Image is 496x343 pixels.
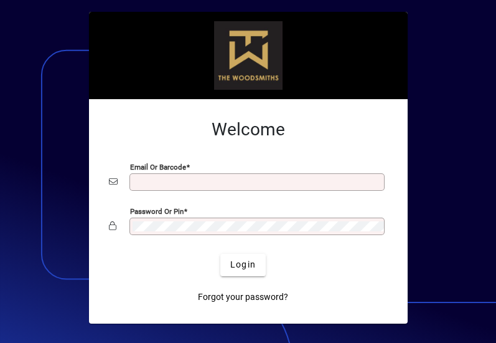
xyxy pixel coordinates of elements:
[109,119,388,140] h2: Welcome
[198,291,288,304] span: Forgot your password?
[193,286,293,309] a: Forgot your password?
[130,206,184,215] mat-label: Password or Pin
[220,254,266,276] button: Login
[130,162,186,171] mat-label: Email or Barcode
[230,258,256,271] span: Login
